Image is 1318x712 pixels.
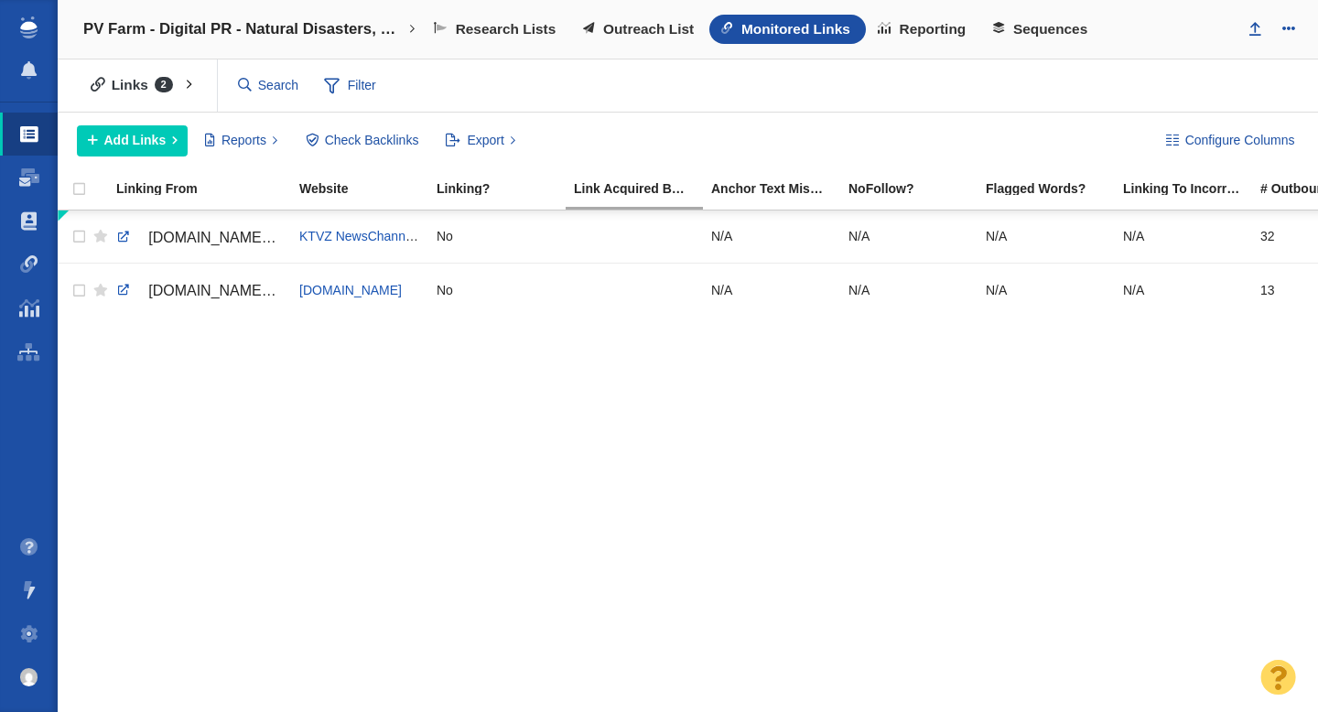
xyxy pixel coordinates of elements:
span: Outreach List [603,21,694,38]
span: [DOMAIN_NAME][URL] [148,230,303,245]
img: buzzstream_logo_iconsimple.png [20,16,37,38]
a: Sequences [981,15,1103,44]
div: Website [299,182,435,195]
div: N/A [1123,270,1244,309]
span: Check Backlinks [325,131,419,150]
div: No [437,217,557,256]
a: Outreach List [571,15,709,44]
span: [DOMAIN_NAME][URL] [148,283,303,298]
span: Export [467,131,503,150]
a: Website [299,182,435,198]
span: Sequences [1013,21,1087,38]
button: Check Backlinks [295,125,429,156]
a: [DOMAIN_NAME][URL] [116,222,283,254]
div: Linking From [116,182,297,195]
a: [DOMAIN_NAME][URL] [116,275,283,307]
a: Linking From [116,182,297,198]
img: 8a21b1a12a7554901d364e890baed237 [20,668,38,686]
a: Monitored Links [709,15,866,44]
div: N/A [986,270,1107,309]
a: [DOMAIN_NAME] [299,283,402,297]
button: Configure Columns [1155,125,1305,156]
div: Linking? [437,182,572,195]
a: NoFollow? [848,182,984,198]
a: Reporting [866,15,981,44]
div: N/A [848,270,969,309]
span: Monitored Links [741,21,850,38]
div: NoFollow? [848,182,984,195]
span: Reporting [900,21,967,38]
button: Export [436,125,526,156]
a: Linking To Incorrect? [1123,182,1259,198]
div: N/A [1123,217,1244,256]
span: Research Lists [456,21,556,38]
div: Flagged Words? [986,182,1121,195]
button: Add Links [77,125,188,156]
span: Configure Columns [1185,131,1295,150]
div: No [437,270,557,309]
a: Research Lists [422,15,571,44]
div: N/A [711,217,832,256]
div: Linking To Incorrect? [1123,182,1259,195]
div: Link Acquired By [574,182,709,195]
a: Anchor Text Mismatch? [711,182,847,198]
span: Filter [314,69,387,103]
div: N/A [711,270,832,309]
button: Reports [194,125,288,156]
h4: PV Farm - Digital PR - Natural Disasters, Climate Change, Eco-Anxiety, and Consumer Behavior [83,20,404,38]
a: Link Acquired By [574,182,709,198]
div: Anchor text found on the page does not match the anchor text entered into BuzzStream [711,182,847,195]
span: Reports [221,131,266,150]
a: KTVZ NewsChannel 21 [299,229,433,243]
a: Flagged Words? [986,182,1121,198]
div: N/A [848,217,969,256]
input: Search [231,70,308,102]
a: Linking? [437,182,572,198]
span: Add Links [104,131,167,150]
div: N/A [986,217,1107,256]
